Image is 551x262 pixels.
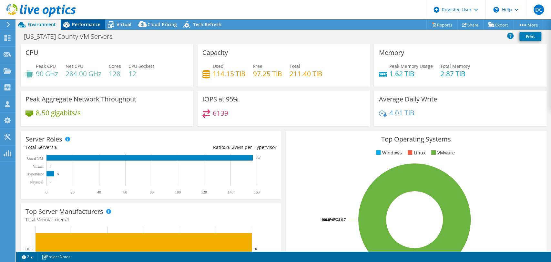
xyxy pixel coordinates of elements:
span: Total Memory [440,63,470,69]
text: 100 [175,190,181,194]
text: HPE [25,247,33,251]
text: 6 [255,247,257,251]
text: 0 [46,190,47,194]
span: 6 [55,144,57,150]
a: More [513,20,543,30]
h4: 128 [109,70,121,77]
span: Peak Memory Usage [389,63,433,69]
text: Hypervisor [26,172,44,176]
span: Environment [27,21,56,27]
h4: 1.62 TiB [389,70,433,77]
li: VMware [430,149,455,156]
h3: CPU [26,49,38,56]
h1: [US_STATE] County VM Servers [21,33,122,40]
text: Guest VM [27,156,43,161]
a: Export [483,20,513,30]
text: Physical [30,180,43,184]
span: Cloud Pricing [148,21,177,27]
h4: 90 GHz [36,70,58,77]
text: Virtual [33,164,44,169]
text: 20 [71,190,75,194]
span: 1 [67,216,69,223]
li: Windows [374,149,402,156]
h3: Memory [379,49,404,56]
span: Cores [109,63,121,69]
text: 120 [201,190,207,194]
h3: Capacity [202,49,228,56]
a: Project Notes [37,253,75,261]
div: Ratio: VMs per Hypervisor [151,144,277,151]
text: 40 [97,190,101,194]
h4: 2.87 TiB [440,70,470,77]
span: DC [534,5,544,15]
span: Total [290,63,300,69]
span: Net CPU [66,63,83,69]
li: Linux [406,149,425,156]
h4: 284.00 GHz [66,70,101,77]
h4: 6139 [213,110,228,117]
div: Total Servers: [26,144,151,151]
text: 140 [228,190,233,194]
span: Peak CPU [36,63,56,69]
span: Performance [72,21,100,27]
span: Virtual [117,21,131,27]
h3: Top Server Manufacturers [26,208,103,215]
text: 157 [256,156,260,160]
span: 26.2 [225,144,234,150]
h4: 4.01 TiB [389,109,414,116]
a: Reports [426,20,457,30]
span: Used [213,63,224,69]
h3: IOPS at 95% [202,96,239,103]
a: Print [519,32,541,41]
span: CPU Sockets [128,63,155,69]
text: 60 [123,190,127,194]
h4: 12 [128,70,155,77]
a: 2 [17,253,37,261]
text: 0 [50,164,51,168]
h4: 211.40 TiB [290,70,322,77]
h3: Server Roles [26,136,62,143]
h4: 114.15 TiB [213,70,246,77]
h3: Top Operating Systems [291,136,541,143]
h4: 97.25 TiB [253,70,282,77]
h3: Average Daily Write [379,96,437,103]
text: 80 [150,190,154,194]
text: 160 [254,190,260,194]
span: Free [253,63,262,69]
h4: Total Manufacturers: [26,216,276,223]
span: Tech Refresh [193,21,221,27]
text: 0 [50,180,51,183]
text: 6 [57,172,59,175]
tspan: 100.0% [321,217,333,222]
h3: Peak Aggregate Network Throughput [26,96,136,103]
a: Share [457,20,484,30]
svg: \n [493,7,499,13]
tspan: ESXi 6.7 [333,217,346,222]
h4: 8.50 gigabits/s [36,109,81,116]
